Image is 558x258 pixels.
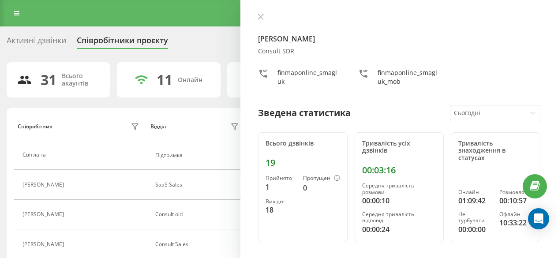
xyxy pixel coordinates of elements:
div: [PERSON_NAME] [22,211,66,217]
div: Зведена статистика [258,106,351,120]
div: 1 [266,182,296,192]
div: Онлайн [178,76,202,84]
h4: [PERSON_NAME] [258,34,540,44]
div: Тривалість усіх дзвінків [362,140,437,155]
div: Всього дзвінків [266,140,340,147]
div: 19 [266,157,340,168]
div: Вихідні [266,198,296,205]
div: Open Intercom Messenger [528,208,549,229]
div: Пропущені [303,175,340,182]
div: Онлайн [458,189,492,195]
div: Прийнято [266,175,296,181]
div: Розмовляє [499,189,533,195]
div: Середня тривалість відповіді [362,211,437,224]
div: Середня тривалість розмови [362,183,437,195]
div: Не турбувати [458,211,492,224]
div: 10:33:22 [499,217,533,228]
div: Consult SDR [258,48,540,55]
div: 00:00:10 [362,195,437,206]
div: 18 [266,205,296,215]
div: Consult old [155,211,241,217]
div: finmaponline_smagluk_mob [378,68,441,86]
div: Офлайн [499,211,533,217]
div: Співробітники проєкту [77,36,168,49]
div: Всього акаунтів [62,72,100,87]
div: Consult Sales [155,241,241,247]
div: Активні дзвінки [7,36,66,49]
div: 00:00:24 [362,224,437,235]
div: 00:10:57 [499,195,533,206]
div: 0 [303,183,340,193]
div: Тривалість знаходження в статусах [458,140,533,162]
div: [PERSON_NAME] [22,182,66,188]
div: SaaS Sales [155,182,241,188]
div: 01:09:42 [458,195,492,206]
div: 11 [157,71,172,88]
div: Світлана [22,152,48,158]
div: 00:00:00 [458,224,492,235]
div: 00:03:16 [362,165,437,176]
div: finmaponline_smagluk [277,68,341,86]
div: 31 [41,71,56,88]
div: Відділ [150,123,166,130]
div: Підтримка [155,152,241,158]
div: [PERSON_NAME] [22,241,66,247]
div: Співробітник [18,123,52,130]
